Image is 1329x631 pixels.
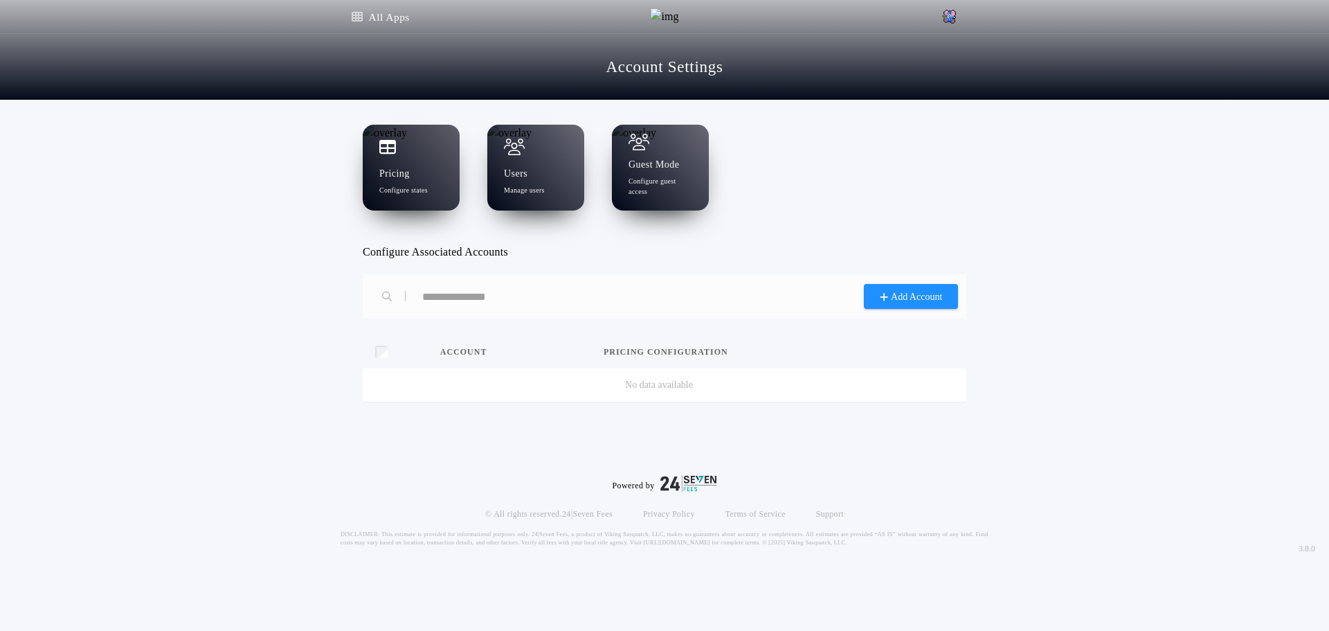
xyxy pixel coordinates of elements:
a: PricingConfigure states [363,125,460,211]
div: No data available [368,378,950,392]
a: Privacy Policy [643,508,695,519]
a: Terms of Service [725,508,786,519]
p: Manage users [504,185,545,195]
p: DISCLAIMER: This estimate is provided for informational purposes only. 24|Seven Fees, a product o... [341,531,988,547]
img: img [651,8,679,25]
h3: Configure Associated Accounts [363,244,966,260]
img: vs-icon [942,10,956,24]
a: Account Settings [606,55,723,80]
a: Support [816,508,844,519]
div: Powered by [613,475,717,492]
span: Add Account [891,290,942,304]
a: [URL][DOMAIN_NAME] [644,540,710,546]
h1: Guest Mode [629,158,679,172]
h1: Pricing [379,167,410,181]
a: Guest ModeConfigure guest access [612,125,709,211]
a: UsersManage users [487,125,584,211]
p: Configure guest access [629,176,692,197]
p: © All rights reserved. 24|Seven Fees [485,508,613,519]
button: Add Account [864,284,958,309]
span: Pricing configuration [604,347,734,357]
span: 3.8.0 [1299,542,1315,555]
p: Configure states [379,185,428,195]
span: Account [440,347,492,357]
h1: Users [504,167,527,181]
img: logo [660,475,717,492]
